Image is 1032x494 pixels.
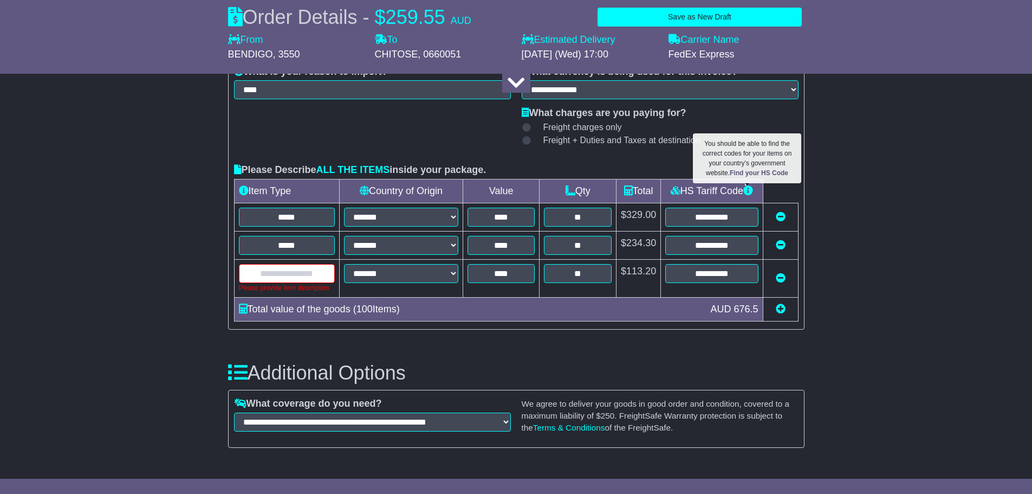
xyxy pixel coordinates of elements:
[668,34,739,46] label: Carrier Name
[375,6,386,28] span: $
[234,179,340,203] td: Item Type
[540,179,616,203] td: Qty
[522,49,658,61] div: [DATE] (Wed) 17:00
[451,15,471,26] span: AUD
[626,209,656,220] span: 329.00
[598,8,801,27] button: Save as New Draft
[710,304,731,315] span: AUD
[626,266,656,277] span: 113.20
[776,240,786,251] a: Remove this item
[316,164,390,175] span: ALL THE ITEMS
[228,49,273,60] span: BENDIGO
[616,179,661,203] td: Total
[228,362,804,384] h3: Additional Options
[730,169,788,177] a: Find your HS Code
[734,304,758,315] span: 676.5
[233,302,705,317] div: Total value of the goods ( Items)
[386,6,445,28] span: 259.55
[228,5,471,29] div: Order Details -
[661,179,763,203] td: HS Tariff Code
[668,49,804,61] div: FedEx Express
[776,304,786,315] a: Add new item
[522,34,658,46] label: Estimated Delivery
[239,283,335,293] div: Please provide item description
[234,164,486,176] label: Please Describe inside your package.
[522,107,686,119] label: What charges are you paying for?
[530,122,622,132] label: Freight charges only
[601,411,615,420] span: 250
[776,273,786,284] a: Remove this item
[375,49,418,60] span: CHITOSE
[543,135,700,145] span: Freight + Duties and Taxes at destination
[463,179,539,203] td: Value
[693,133,801,183] div: You should be able to find the correct codes for your items on your country’s government website.
[375,34,398,46] label: To
[273,49,300,60] span: , 3550
[533,423,605,432] a: Terms & Conditions
[616,203,661,231] td: $
[522,399,790,432] small: We agree to deliver your goods in good order and condition, covered to a maximum liability of $ ....
[356,304,373,315] span: 100
[776,211,786,222] a: Remove this item
[616,259,661,297] td: $
[418,49,461,60] span: , 0660051
[616,231,661,259] td: $
[228,34,263,46] label: From
[234,398,382,410] label: What coverage do you need?
[340,179,463,203] td: Country of Origin
[626,238,656,248] span: 234.30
